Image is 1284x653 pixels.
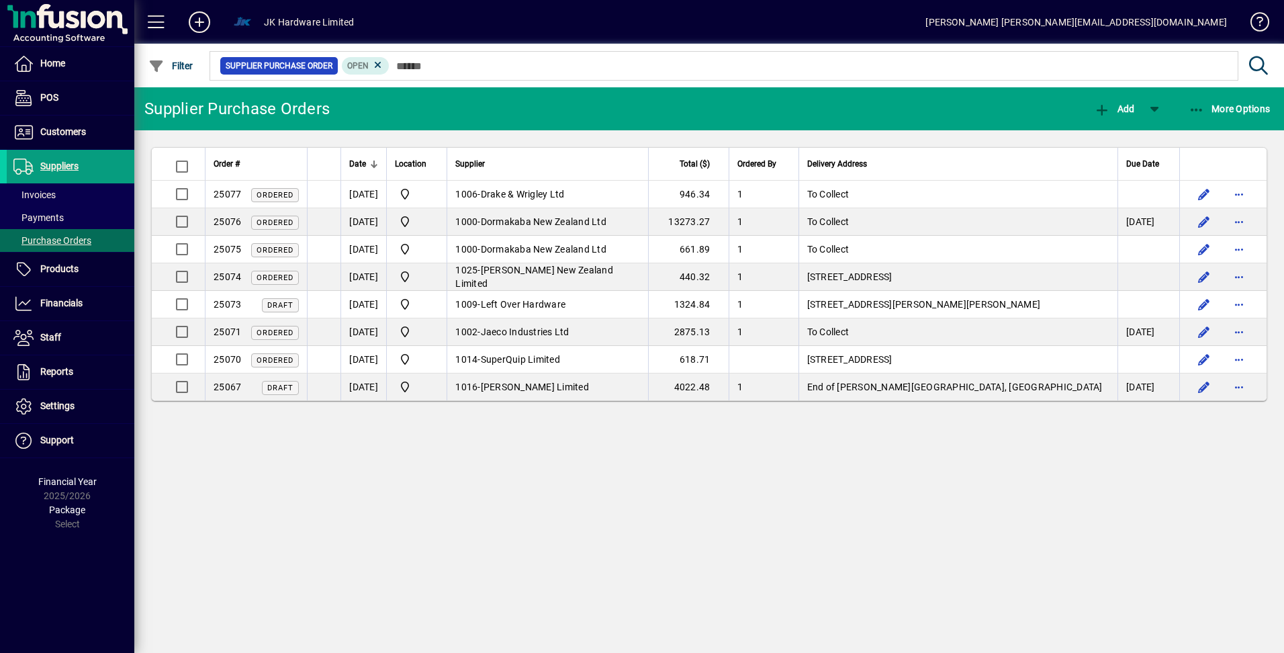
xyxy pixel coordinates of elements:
a: POS [7,81,134,115]
span: Ordered [257,356,293,365]
button: Edit [1193,294,1215,315]
td: - [447,291,648,318]
td: [DATE] [1117,208,1179,236]
button: More Options [1185,97,1274,121]
span: Supplier [455,157,485,171]
span: To Collect [395,241,439,257]
button: Edit [1193,321,1215,343]
button: More options [1228,238,1250,260]
a: Purchase Orders [7,229,134,252]
span: 1016 [455,382,477,392]
div: Location [395,157,439,171]
a: Invoices [7,183,134,206]
span: Dormakaba New Zealand Ltd [481,244,606,255]
td: To Collect [798,208,1117,236]
td: 13273.27 [648,208,729,236]
td: [DATE] [340,236,386,263]
span: Auckland [395,379,439,395]
button: Edit [1193,211,1215,232]
div: Due Date [1126,157,1171,171]
span: Total ($) [680,157,710,171]
span: Ordered [257,246,293,255]
td: [DATE] [340,291,386,318]
td: [DATE] [340,208,386,236]
span: 1002 [455,326,477,337]
td: To Collect [798,236,1117,263]
span: 25076 [214,216,241,227]
span: [PERSON_NAME] New Zealand Limited [455,265,613,289]
td: [DATE] [1117,374,1179,400]
td: To Collect [798,318,1117,346]
a: Financials [7,287,134,320]
span: Jaeco Industries Ltd [481,326,569,337]
mat-chip: Completion Status: Open [342,57,389,75]
span: More Options [1189,103,1271,114]
button: Edit [1193,183,1215,205]
span: Customers [40,126,86,137]
td: 946.34 [648,181,729,208]
button: More options [1228,321,1250,343]
span: 1 [737,299,743,310]
span: Filter [148,60,193,71]
td: [DATE] [340,263,386,291]
span: Staff [40,332,61,343]
span: Dormakaba New Zealand Ltd [481,216,606,227]
span: 1 [737,382,743,392]
span: 1 [737,326,743,337]
td: [DATE] [1117,318,1179,346]
span: [PERSON_NAME] Limited [481,382,589,392]
span: Open [347,61,369,71]
span: Ordered [257,218,293,227]
span: BOP [395,269,439,285]
a: Staff [7,321,134,355]
span: Drake & Wrigley Ltd [481,189,565,200]
td: 4022.48 [648,374,729,400]
div: Order # [214,157,299,171]
div: JK Hardware Limited [264,11,354,33]
span: Ordered [257,191,293,200]
span: Add [1094,103,1134,114]
button: Profile [221,10,264,34]
button: Edit [1193,376,1215,398]
a: Knowledge Base [1240,3,1267,46]
span: To Collect [395,324,439,340]
span: Auckland [395,296,439,312]
span: 1009 [455,299,477,310]
a: Customers [7,116,134,149]
td: - [447,318,648,346]
td: [STREET_ADDRESS] [798,346,1117,374]
span: 1 [737,189,743,200]
td: 2875.13 [648,318,729,346]
span: 1006 [455,189,477,200]
span: 25074 [214,271,241,282]
span: Left Over Hardware [481,299,566,310]
div: [PERSON_NAME] [PERSON_NAME][EMAIL_ADDRESS][DOMAIN_NAME] [925,11,1227,33]
span: 25071 [214,326,241,337]
td: [DATE] [340,374,386,400]
a: Settings [7,390,134,423]
button: Edit [1193,266,1215,288]
td: [DATE] [340,181,386,208]
span: 25070 [214,354,241,365]
span: Suppliers [40,161,79,171]
div: Supplier [455,157,640,171]
button: Edit [1193,238,1215,260]
td: [STREET_ADDRESS][PERSON_NAME][PERSON_NAME] [798,291,1117,318]
span: 1014 [455,354,477,365]
button: More options [1228,294,1250,315]
span: To Collect [395,214,439,230]
span: 25067 [214,382,241,392]
div: Supplier Purchase Orders [144,98,330,120]
span: 1 [737,271,743,282]
td: To Collect [798,181,1117,208]
span: SuperQuip Limited [481,354,560,365]
td: End of [PERSON_NAME][GEOGRAPHIC_DATA], [GEOGRAPHIC_DATA] [798,374,1117,400]
td: 661.89 [648,236,729,263]
button: Add [178,10,221,34]
span: 1 [737,244,743,255]
td: 440.32 [648,263,729,291]
div: Ordered By [737,157,790,171]
span: Supplier Purchase Order [226,59,332,73]
span: 1 [737,216,743,227]
td: - [447,181,648,208]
